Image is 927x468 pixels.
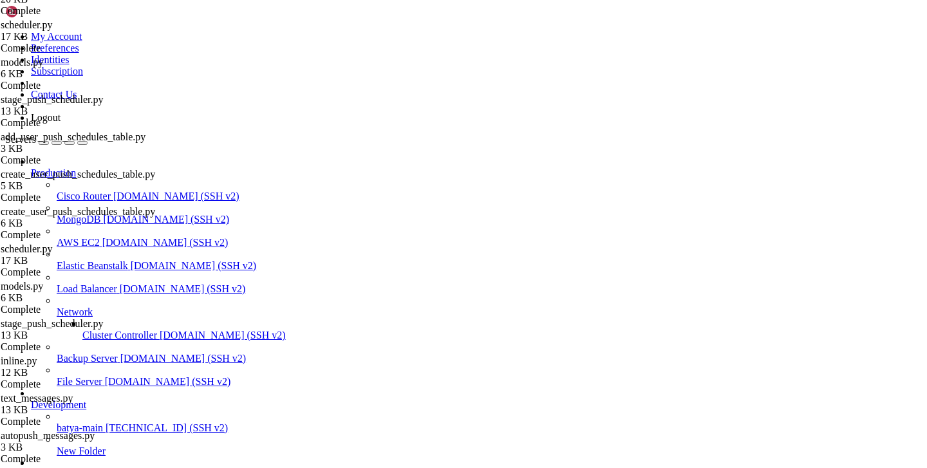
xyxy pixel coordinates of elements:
span: models.py [1,57,43,68]
div: 12 KB [1,367,129,379]
div: Complete [1,5,129,17]
span: text_messages.py [1,393,129,416]
span: stage_push_scheduler.py [1,94,104,105]
x-row: root@hiplet-33900:~# [5,369,758,380]
div: Complete [1,154,129,166]
span: inline.py [1,355,37,366]
x-row: [detached from 1015621.vpnbot2] [5,359,758,370]
div: 13 KB [1,106,129,117]
span: models.py [1,281,129,304]
span: autopush_messages.py [1,430,129,453]
span: scheduler.py [1,243,129,267]
span: autopush_messages.py [1,430,95,441]
div: Complete [1,229,129,241]
span: create_user_push_schedules_table.py [1,206,155,217]
div: Complete [1,304,129,315]
span: create_user_push_schedules_table.py [1,169,155,192]
div: Complete [1,416,129,427]
div: Complete [1,379,129,390]
div: 3 KB [1,143,129,154]
div: 3 KB [1,442,129,453]
span: create_user_push_schedules_table.py [1,169,155,180]
span: stage_push_scheduler.py [1,318,104,329]
div: Complete [1,117,129,129]
span: inline.py [1,355,129,379]
span: models.py [1,281,43,292]
div: 13 KB [1,330,129,341]
div: 6 KB [1,68,129,80]
span: add_user_push_schedules_table.py [1,131,145,142]
div: Complete [1,192,129,203]
div: Complete [1,80,129,91]
span: add_user_push_schedules_table.py [1,131,145,154]
span: stage_push_scheduler.py [1,94,129,117]
div: (21, 34) [119,369,124,380]
div: 17 KB [1,31,129,42]
span: stage_push_scheduler.py [1,318,129,341]
div: 5 KB [1,180,129,192]
span: scheduler.py [1,243,52,254]
div: 13 KB [1,404,129,416]
span: create_user_push_schedules_table.py [1,206,155,229]
div: Complete [1,267,129,278]
div: Complete [1,453,129,465]
span: scheduler.py [1,19,52,30]
div: Complete [1,42,129,54]
span: models.py [1,57,129,80]
span: text_messages.py [1,393,73,404]
span: scheduler.py [1,19,129,42]
div: 6 KB [1,218,129,229]
div: 17 KB [1,255,129,267]
div: Complete [1,341,129,353]
div: 6 KB [1,292,129,304]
